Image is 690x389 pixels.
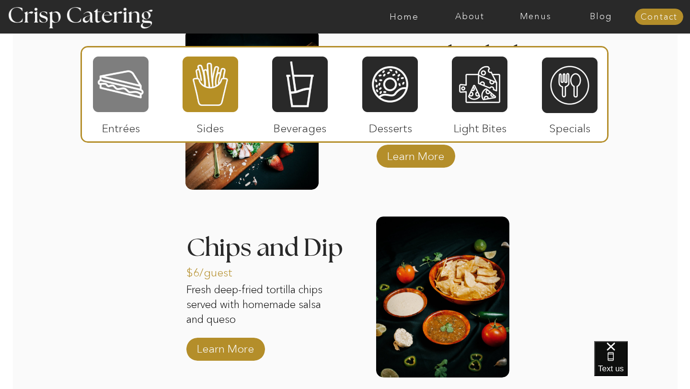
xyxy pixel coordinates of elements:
[377,44,540,68] h3: Tossed Salads
[186,256,250,284] p: $6/guest
[594,341,690,389] iframe: podium webchat widget bubble
[358,112,422,140] p: Desserts
[635,12,683,22] a: Contact
[268,112,332,140] p: Beverages
[568,12,634,22] a: Blog
[89,112,153,140] p: Entrées
[384,140,448,168] a: Learn More
[503,12,568,22] a: Menus
[178,112,242,140] p: Sides
[194,332,257,360] a: Learn More
[186,236,352,248] h3: Chips and Dip
[437,12,503,22] a: About
[448,112,512,140] p: Light Bites
[371,12,437,22] a: Home
[186,283,327,329] p: Fresh deep-fried tortilla chips served with homemade salsa and queso
[538,112,601,140] p: Specials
